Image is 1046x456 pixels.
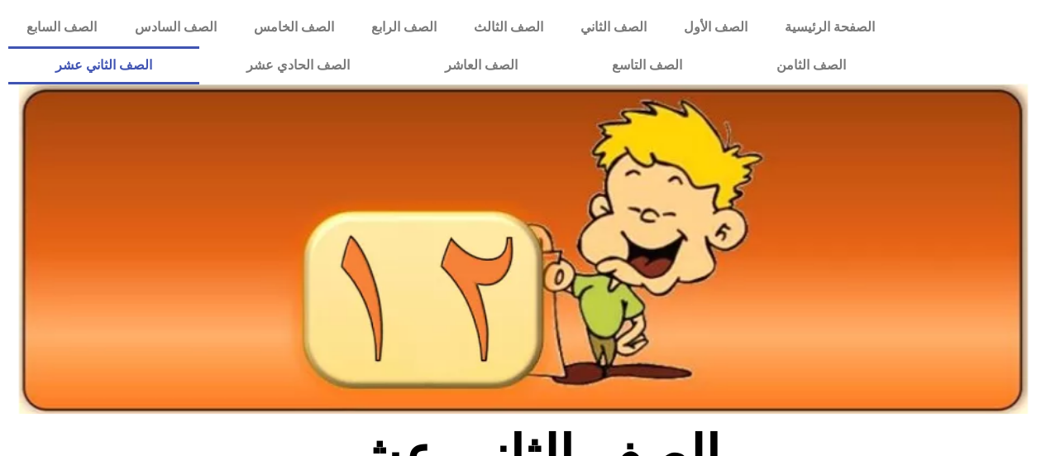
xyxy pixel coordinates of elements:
a: الصف العاشر [398,46,565,84]
a: الصف الثاني عشر [8,46,199,84]
a: الصف الثاني [561,8,665,46]
a: الصف الخامس [235,8,352,46]
a: الصف التاسع [565,46,729,84]
a: الصف الأول [665,8,766,46]
a: الصف الحادي عشر [199,46,397,84]
a: الصف الرابع [352,8,455,46]
a: الصفحة الرئيسية [766,8,893,46]
a: الصف السادس [116,8,235,46]
a: الصف الثالث [455,8,561,46]
a: الصف الثامن [729,46,893,84]
a: الصف السابع [8,8,116,46]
